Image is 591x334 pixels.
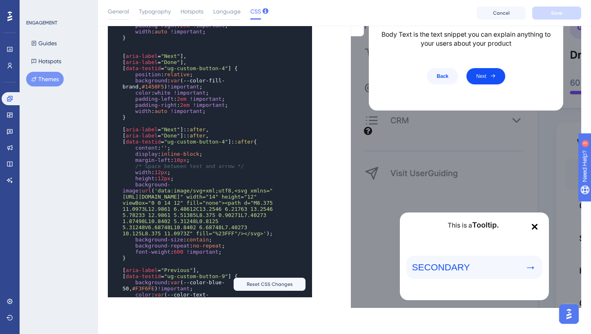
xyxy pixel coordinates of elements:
[187,237,209,243] span: contain
[135,71,161,77] span: position
[139,7,171,16] span: Typography
[57,4,59,11] div: 3
[174,90,205,96] span: !important
[180,102,190,108] span: 2em
[135,249,170,255] span: font-weight
[170,279,180,285] span: var
[123,243,225,249] span: : ;
[135,151,158,157] span: display
[142,188,151,194] span: url
[126,126,158,133] span: aria-label
[135,175,154,181] span: height
[135,163,244,169] span: /* Space between text and arrow */
[123,29,206,35] span: : ;
[123,157,190,163] span: : ;
[123,267,199,273] span: [ = ],
[123,59,187,65] span: [ = ],
[532,7,581,20] button: Save
[135,157,170,163] span: margin-left
[170,77,180,84] span: var
[123,181,276,237] span: : ( );
[161,126,180,133] span: "Next"
[493,10,510,16] span: Cancel
[174,249,183,255] span: 600
[123,273,238,279] span: [ = ] {
[26,36,62,51] button: Guides
[126,65,161,71] span: data-testid
[154,169,167,175] span: 12px
[167,84,199,90] span: !important
[123,237,212,243] span: : ;
[135,145,158,151] span: content
[126,59,158,65] span: aria-label
[25,97,206,108] h1: Header 1 is the first one
[158,175,170,181] span: 12px
[123,77,225,90] span: --color-fill-brand
[123,90,209,96] span: : ;
[135,243,190,249] span: background-repeat
[123,77,225,90] span: : ( , ) ;
[190,126,205,133] span: after
[19,2,51,12] span: Need Help?
[177,96,186,102] span: 2em
[123,114,126,120] span: }
[123,126,209,133] span: [ = ]:: ,
[126,139,161,145] span: data-testid
[123,169,171,175] span: : ;
[164,139,228,145] span: "ug-custom-button-4"
[123,145,171,151] span: : ;
[135,90,151,96] span: color
[238,139,254,145] span: after
[26,54,66,69] button: Hotspots
[135,77,167,84] span: background
[247,281,293,288] span: Reset CSS Changes
[135,102,177,108] span: padding-right
[25,153,206,161] h3: Header 3 is the middle one
[557,302,581,326] iframe: UserGuiding AI Assistant Launcher
[161,151,199,157] span: inline-block
[123,249,222,255] span: : ;
[187,9,209,31] div: Close Preview
[154,292,164,298] span: var
[135,29,151,35] span: width
[123,139,257,145] span: [ = ]:: {
[123,181,170,194] span: background-image
[193,102,225,108] span: !important
[123,133,209,139] span: [ = ]:: ,
[164,273,228,279] span: "ug-custom-button-9"
[174,157,186,163] span: 10px
[123,71,193,77] span: : ;
[161,133,180,139] span: "Done"
[477,7,526,20] button: Cancel
[126,53,158,59] span: aria-label
[234,278,306,291] button: Reset CSS Changes
[126,267,158,273] span: aria-label
[161,59,180,65] span: "Done"
[142,84,164,90] span: #1450F5
[164,65,228,71] span: "ug-custom-button-4"
[74,9,156,91] img: Modal Media
[170,108,202,114] span: !important
[164,71,190,77] span: relative
[123,96,225,102] span: : ;
[158,285,190,292] span: !important
[135,279,167,285] span: background
[126,273,161,279] span: data-testid
[76,217,107,233] button: Previous
[154,108,167,114] span: auto
[193,243,221,249] span: no-repeat
[123,53,187,59] span: [ = ],
[187,249,219,255] span: !important
[123,292,209,304] span: : ( , ) ;
[123,175,174,181] span: : ;
[161,145,167,151] span: ''
[190,96,221,102] span: !important
[161,267,193,273] span: "Previous"
[123,35,126,41] span: }
[123,279,225,292] span: : ( , ) ;
[123,151,203,157] span: : ;
[135,108,151,114] span: width
[108,7,129,16] span: General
